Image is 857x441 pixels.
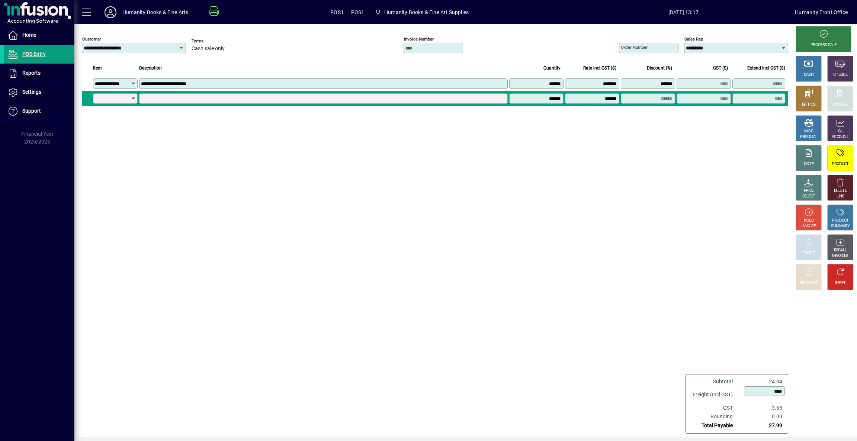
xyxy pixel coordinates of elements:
mat-label: Invoice number [404,36,434,42]
mat-label: Sales rep [684,36,703,42]
td: 27.99 [740,421,785,430]
td: Freight (Incl GST) [689,386,740,404]
span: POS Entry [22,51,46,57]
td: Rounding [689,412,740,421]
div: SELECT [802,194,815,199]
span: Support [22,108,41,114]
div: Humanity Front Office [795,6,848,18]
div: PRICE [804,188,814,194]
div: Humanity Books & Fine Arts [122,6,189,18]
mat-label: Order number [621,45,648,50]
div: CHEQUE [833,72,847,78]
div: CASH [804,72,813,78]
div: PRODUCT [832,161,848,167]
td: Subtotal [689,377,740,386]
span: Settings [22,89,41,95]
td: 0.00 [740,412,785,421]
div: PROFIT [802,251,815,256]
div: LINE [837,194,844,199]
a: Support [4,102,74,120]
div: CHARGE [833,102,848,107]
td: Total Payable [689,421,740,430]
div: RECALL [834,248,847,253]
button: Profile [99,6,122,19]
td: 24.34 [740,377,785,386]
span: Extend incl GST ($) [747,64,785,72]
div: DELETE [834,188,847,194]
span: Quantity [543,64,561,72]
div: INVOICES [832,253,848,259]
span: Terms [192,39,236,44]
a: Home [4,26,74,45]
div: NOTE [804,161,813,167]
span: [DATE] 13:17 [572,6,795,18]
mat-label: Customer [82,36,101,42]
td: GST [689,404,740,412]
span: Item [93,64,102,72]
div: RESET [835,280,846,286]
div: PRODUCT [800,134,817,140]
span: POS1 [330,6,344,18]
div: MISC [804,129,813,134]
div: PRODUCT [832,218,848,223]
span: Humanity Books & Fine Art Supplies [384,6,469,18]
div: DISCOUNT [800,280,818,286]
div: ACCOUNT [832,134,849,140]
div: GL [838,129,843,134]
div: INVOICE [802,223,815,229]
div: HOLD [804,218,813,223]
a: Reports [4,64,74,83]
span: Reports [22,70,41,76]
span: Rate incl GST ($) [583,64,616,72]
span: POS1 [351,6,365,18]
span: Humanity Books & Fine Art Supplies [372,6,472,19]
span: Cash sale only [192,46,225,52]
div: PROCESS SALE [811,42,837,48]
span: Description [139,64,162,72]
div: SUMMARY [831,223,850,229]
span: GST ($) [713,64,728,72]
div: EFTPOS [802,102,816,107]
span: Home [22,32,36,38]
a: Settings [4,83,74,102]
td: 3.65 [740,404,785,412]
span: Discount (%) [647,64,672,72]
